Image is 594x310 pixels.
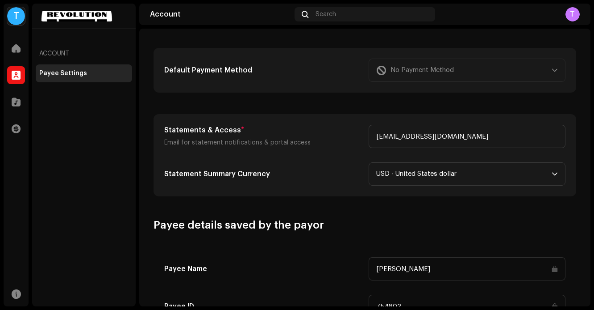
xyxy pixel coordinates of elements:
div: Account [150,11,291,18]
p: Email for statement notifications & portal access [164,137,361,148]
h5: Payee Name [164,263,361,274]
h5: Statements & Access [164,125,361,136]
div: Payee Settings [39,70,87,77]
h5: Statement Summary Currency [164,169,361,179]
re-a-nav-header: Account [36,43,132,64]
span: USD - United States dollar [376,163,552,185]
input: Enter email [369,125,566,148]
div: T [565,7,580,21]
div: T [7,7,25,25]
span: Search [316,11,336,18]
re-m-nav-item: Payee Settings [36,64,132,82]
h3: Payee details saved by the payor [154,218,576,232]
h5: Default Payment Method [164,65,361,76]
div: dropdown trigger [552,163,558,185]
